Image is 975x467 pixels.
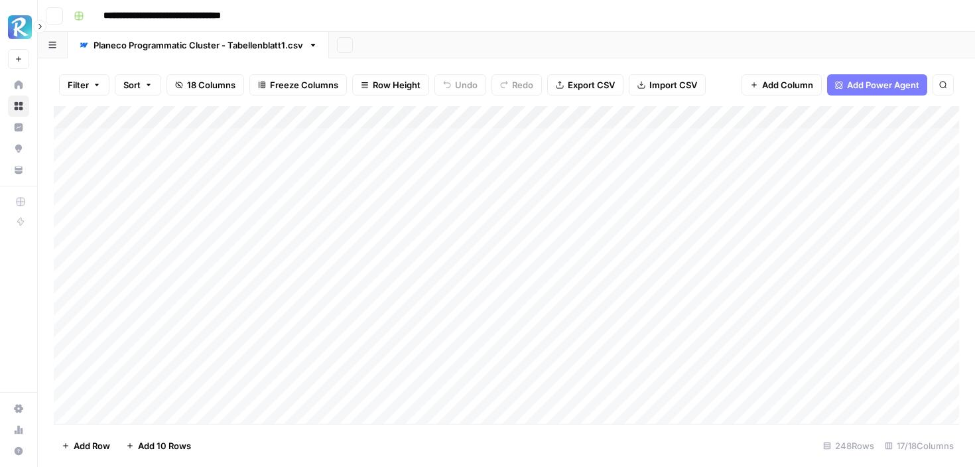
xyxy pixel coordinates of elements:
button: Add Column [742,74,822,96]
button: Add 10 Rows [118,435,199,456]
span: Filter [68,78,89,92]
span: Add Row [74,439,110,452]
button: Help + Support [8,440,29,462]
div: Planeco Programmatic Cluster - Tabellenblatt1.csv [94,38,303,52]
button: Add Power Agent [827,74,927,96]
button: Workspace: Radyant [8,11,29,44]
a: Usage [8,419,29,440]
span: Undo [455,78,478,92]
a: Settings [8,398,29,419]
img: Radyant Logo [8,15,32,39]
span: Add Power Agent [847,78,919,92]
span: Export CSV [568,78,615,92]
span: Import CSV [649,78,697,92]
div: 17/18 Columns [879,435,959,456]
button: Add Row [54,435,118,456]
span: Redo [512,78,533,92]
span: Add 10 Rows [138,439,191,452]
span: Freeze Columns [270,78,338,92]
a: Insights [8,117,29,138]
button: Freeze Columns [249,74,347,96]
span: Row Height [373,78,421,92]
button: Sort [115,74,161,96]
span: Sort [123,78,141,92]
button: Row Height [352,74,429,96]
a: Planeco Programmatic Cluster - Tabellenblatt1.csv [68,32,329,58]
div: 248 Rows [818,435,879,456]
button: Import CSV [629,74,706,96]
button: Undo [434,74,486,96]
button: Filter [59,74,109,96]
button: Redo [491,74,542,96]
button: Export CSV [547,74,623,96]
span: 18 Columns [187,78,235,92]
a: Opportunities [8,138,29,159]
a: Your Data [8,159,29,180]
span: Add Column [762,78,813,92]
button: 18 Columns [166,74,244,96]
a: Browse [8,96,29,117]
a: Home [8,74,29,96]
